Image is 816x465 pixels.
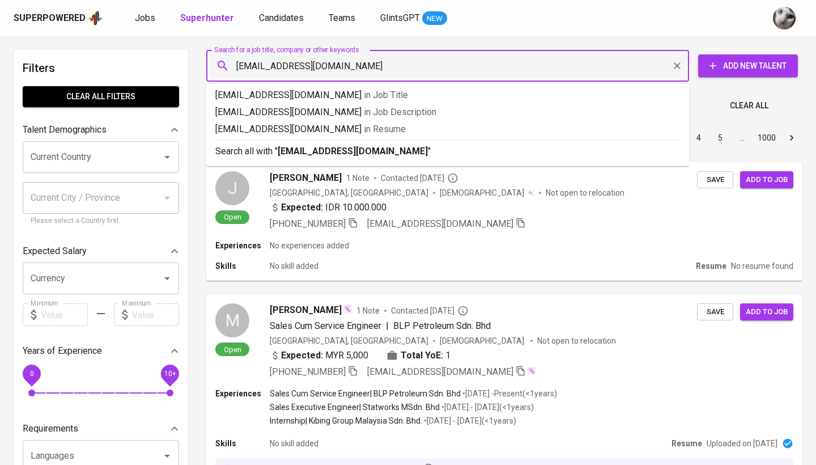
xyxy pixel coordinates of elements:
span: [PERSON_NAME] [270,171,342,185]
div: Years of Experience [23,340,179,362]
span: [PERSON_NAME] [270,303,342,317]
a: Teams [329,11,358,26]
span: [PHONE_NUMBER] [270,218,346,229]
span: Clear All [730,99,768,113]
span: Contacted [DATE] [381,172,458,184]
p: No skill added [270,260,318,272]
div: Expected Salary [23,240,179,263]
button: Add New Talent [698,54,798,77]
p: Uploaded on [DATE] [707,438,777,449]
button: Save [697,171,733,189]
span: 1 Note [346,172,369,184]
span: in Job Title [364,90,408,100]
p: Sales Cum Service Engineer | BLP Petroleum Sdn. Bhd [270,388,461,399]
div: Superpowered [14,12,86,25]
a: GlintsGPT NEW [380,11,447,26]
div: MYR 5,000 [270,349,368,362]
p: Expected Salary [23,244,87,258]
span: Add to job [746,174,788,187]
svg: By Malaysia recruiter [457,305,469,316]
p: Sales Executive Engineer | Statworks MSdn. Bhd [270,401,440,413]
img: app logo [88,10,103,27]
button: Go to page 1000 [754,129,779,147]
span: [EMAIL_ADDRESS][DOMAIN_NAME] [367,218,513,229]
span: Candidates [259,12,304,23]
button: Clear All filters [23,86,179,107]
button: Add to job [740,171,793,189]
button: Go to next page [783,129,801,147]
nav: pagination navigation [602,129,802,147]
b: Expected: [281,201,323,214]
p: Experiences [215,388,270,399]
div: [GEOGRAPHIC_DATA], [GEOGRAPHIC_DATA] [270,187,428,198]
div: J [215,171,249,205]
p: No skill added [270,438,318,449]
p: Resume [696,260,726,272]
span: 10+ [164,370,176,378]
button: Go to page 4 [690,129,708,147]
span: 0 [29,370,33,378]
p: [EMAIL_ADDRESS][DOMAIN_NAME] [215,105,680,119]
p: Years of Experience [23,344,102,358]
b: [EMAIL_ADDRESS][DOMAIN_NAME] [278,146,428,157]
span: Teams [329,12,355,23]
a: Jobs [135,11,158,26]
p: No experiences added [270,240,349,251]
span: [DEMOGRAPHIC_DATA] [440,335,526,346]
p: • [DATE] - [DATE] ( <1 years ) [422,415,516,426]
button: Save [697,303,733,321]
a: Superhunter [180,11,236,26]
button: Clear [669,58,685,74]
span: Contacted [DATE] [391,305,469,316]
span: [EMAIL_ADDRESS][DOMAIN_NAME] [367,366,513,377]
span: in Job Description [364,107,436,117]
p: Requirements [23,422,78,436]
div: … [733,132,751,143]
b: Superhunter [180,12,234,23]
span: [DEMOGRAPHIC_DATA] [440,187,526,198]
div: [GEOGRAPHIC_DATA], [GEOGRAPHIC_DATA] [270,335,428,346]
span: 1 Note [356,305,380,316]
p: Internship | Kibing Group Malaysia Sdn. Bhd. [270,415,422,426]
span: | [386,319,389,333]
svg: By Batam recruiter [447,172,458,184]
input: Value [41,303,88,326]
img: tharisa.rizky@glints.com [773,7,796,29]
button: Add to job [740,303,793,321]
span: NEW [422,13,447,24]
b: Total YoE: [401,349,443,362]
span: Open [219,345,246,354]
span: 1 [445,349,450,362]
span: Sales Cum Service Engineer [270,320,381,331]
p: Skills [215,438,270,449]
a: Superpoweredapp logo [14,10,103,27]
button: Open [159,149,175,165]
img: magic_wand.svg [343,305,352,314]
h6: Filters [23,59,179,77]
button: Clear All [725,95,773,116]
span: in Resume [364,124,406,134]
p: Not open to relocation [546,187,624,198]
div: Requirements [23,417,179,440]
button: Open [159,270,175,286]
span: Clear All filters [32,90,170,104]
p: Resume [671,438,702,449]
span: Add to job [746,306,788,319]
div: M [215,303,249,337]
p: [EMAIL_ADDRESS][DOMAIN_NAME] [215,88,680,102]
span: GlintsGPT [380,12,420,23]
p: • [DATE] - [DATE] ( <1 years ) [440,401,534,413]
a: JOpen[PERSON_NAME]1 NoteContacted [DATE][GEOGRAPHIC_DATA], [GEOGRAPHIC_DATA][DEMOGRAPHIC_DATA] No... [206,162,802,281]
span: Jobs [135,12,155,23]
button: Go to page 5 [711,129,729,147]
span: BLP Petroleum Sdn. Bhd [393,320,491,331]
span: [PHONE_NUMBER] [270,366,346,377]
p: • [DATE] - Present ( <1 years ) [461,388,557,399]
p: Skills [215,260,270,272]
p: No resume found [731,260,793,272]
span: Save [703,174,728,187]
span: Save [703,306,728,319]
div: IDR 10.000.000 [270,201,386,214]
input: Value [132,303,179,326]
p: Talent Demographics [23,123,107,137]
